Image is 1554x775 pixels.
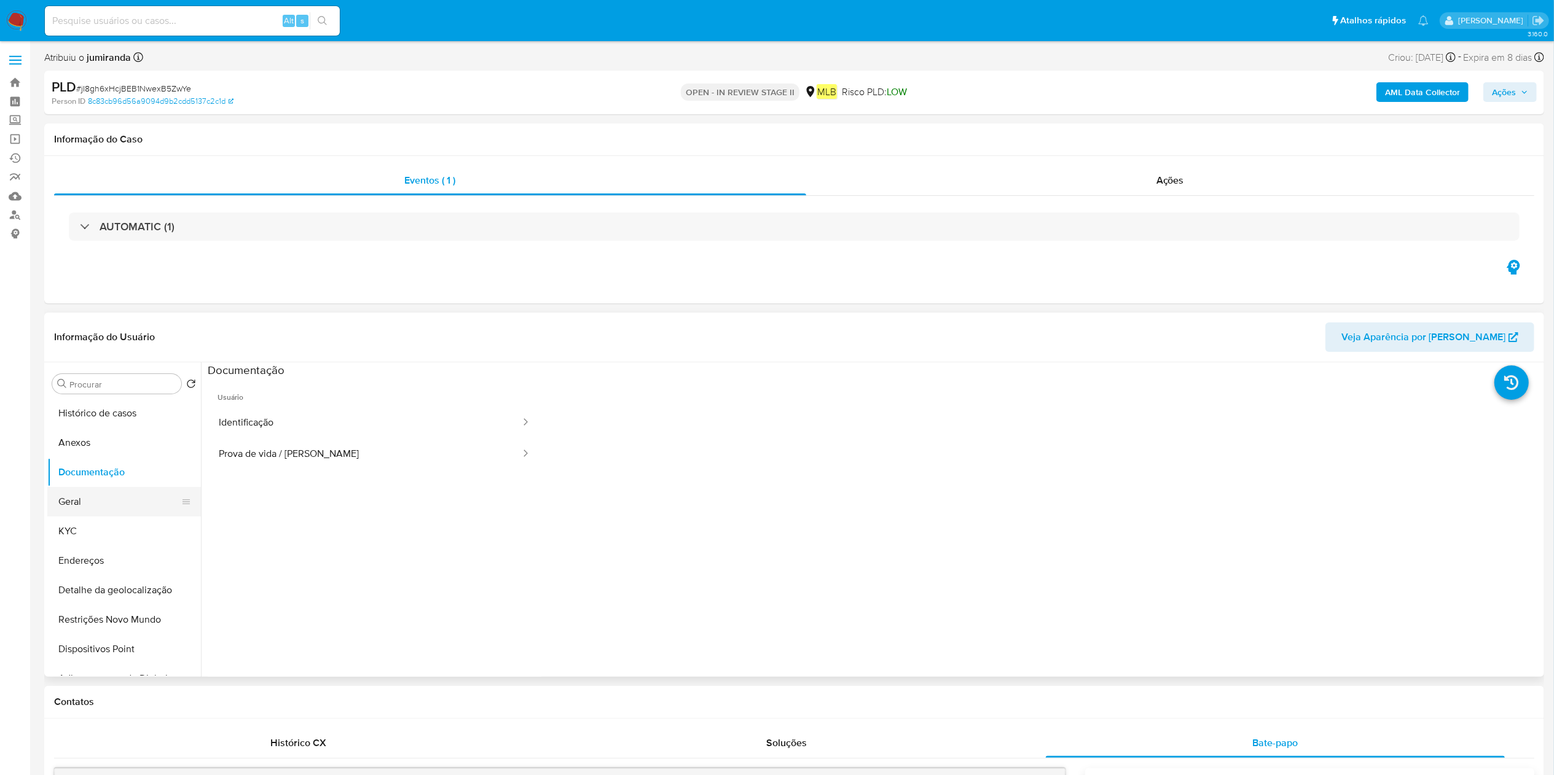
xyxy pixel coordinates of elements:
p: juliane.miranda@mercadolivre.com [1458,15,1528,26]
a: 8c83cb96d56a9094d9b2cdd5137c2c1d [88,96,233,107]
h1: Informação do Caso [54,133,1534,146]
span: # jI8gh6xHcjBEB1NwexB5ZwYe [76,82,191,95]
button: Restrições Novo Mundo [47,605,201,634]
span: Veja Aparência por [PERSON_NAME] [1341,322,1505,352]
span: Atribuiu o [44,51,131,64]
button: AML Data Collector [1376,82,1469,102]
span: Ações [1492,82,1516,102]
button: Geral [47,487,191,516]
b: PLD [52,77,76,96]
button: Anexos [47,428,201,458]
span: LOW [887,85,907,99]
button: Retornar ao pedido padrão [186,379,196,392]
span: Alt [284,15,294,26]
div: AUTOMATIC (1) [69,212,1520,241]
div: Criou: [DATE] [1388,49,1456,66]
p: OPEN - IN REVIEW STAGE II [681,84,799,101]
button: Adiantamentos de Dinheiro [47,664,201,693]
input: Pesquise usuários ou casos... [45,13,340,29]
h1: Informação do Usuário [54,331,155,343]
span: Eventos ( 1 ) [404,173,455,187]
span: - [1458,49,1461,66]
h1: Contatos [54,696,1534,708]
span: Ações [1156,173,1184,187]
button: Detalhe da geolocalização [47,575,201,605]
a: Sair [1532,14,1545,27]
a: Notificações [1418,15,1429,26]
button: Dispositivos Point [47,634,201,664]
button: search-icon [310,12,335,29]
b: Person ID [52,96,85,107]
span: Risco PLD: [842,85,907,99]
span: Atalhos rápidos [1340,14,1406,27]
button: Procurar [57,379,67,389]
b: jumiranda [84,50,131,64]
button: Histórico de casos [47,399,201,428]
span: Histórico CX [270,736,326,750]
button: Documentação [47,458,201,487]
span: s [300,15,304,26]
button: Veja Aparência por [PERSON_NAME] [1325,322,1534,352]
em: MLB [817,84,837,99]
span: Soluções [766,736,807,750]
h3: AUTOMATIC (1) [100,220,175,233]
input: Procurar [69,379,176,390]
span: Expira em 8 dias [1464,51,1532,64]
b: AML Data Collector [1385,82,1460,102]
button: Endereços [47,546,201,575]
span: Bate-papo [1252,736,1298,750]
button: KYC [47,516,201,546]
button: Ações [1483,82,1537,102]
